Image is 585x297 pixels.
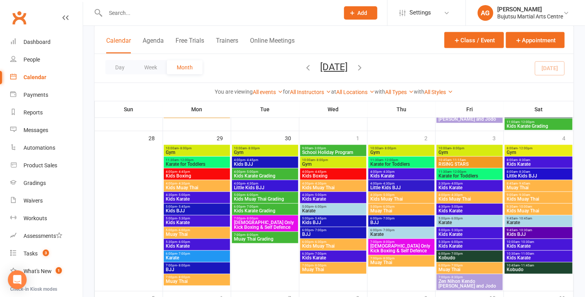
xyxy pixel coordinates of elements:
[165,252,228,256] span: 6:00pm
[149,131,163,144] div: 28
[234,174,297,178] span: Kids Karate Grading
[450,182,463,185] span: - 4:00pm
[383,158,398,162] span: - 12:00pm
[10,227,83,245] a: Assessments
[234,205,297,209] span: 6:00pm
[438,268,501,272] span: Muay Thai
[106,37,131,54] button: Calendar
[10,86,83,104] a: Payments
[165,217,228,221] span: 5:00pm
[165,276,228,279] span: 7:00pm
[370,194,433,197] span: 4:30pm
[382,257,395,261] span: - 8:00pm
[321,62,348,72] button: [DATE]
[382,194,395,197] span: - 5:00pm
[95,101,163,118] th: Sun
[370,209,433,214] span: Muay Thai
[450,194,463,197] span: - 4:30pm
[520,252,534,256] span: - 11:00am
[179,147,192,150] span: - 8:00pm
[436,101,504,118] th: Fri
[313,182,326,185] span: - 4:30pm
[506,174,571,178] span: Little Kids BJJ
[302,264,365,268] span: 7:00pm
[179,158,194,162] span: - 12:00pm
[370,229,433,232] span: 6:00pm
[302,252,365,256] span: 6:30pm
[370,174,433,178] span: Kids Karate
[56,267,62,274] span: 1
[165,241,228,244] span: 5:30pm
[245,158,258,162] span: - 4:45pm
[356,131,367,144] div: 1
[506,194,571,197] span: 9:00am
[383,147,396,150] span: - 8:00pm
[438,217,501,221] span: 5:00pm
[24,92,48,98] div: Payments
[234,217,297,221] span: 7:00pm
[450,252,463,256] span: - 7:00pm
[234,162,297,167] span: Kids BJJ
[24,250,38,257] div: Tasks
[216,37,238,54] button: Trainers
[24,145,55,151] div: Automations
[497,13,563,20] div: Bujutsu Martial Arts Centre
[302,241,365,244] span: 6:00pm
[165,256,228,261] span: Karate
[337,89,375,95] a: All Locations
[177,205,190,209] span: - 5:45pm
[370,241,433,244] span: 7:00pm
[506,209,571,214] span: Kids Muay Thai
[163,101,231,118] th: Mon
[253,89,283,95] a: All events
[302,232,365,237] span: BJJ
[165,268,228,272] span: BJJ
[9,8,29,27] a: Clubworx
[370,162,433,167] span: Karate for Toddlers
[176,37,204,54] button: Free Trials
[10,33,83,51] a: Dashboard
[250,37,295,54] button: Online Meetings
[438,244,501,249] span: Kids Karate
[370,150,433,155] span: Gym
[165,221,228,225] span: Kids Karate
[290,89,331,95] a: All Instructors
[450,217,463,221] span: - 6:00pm
[438,205,501,209] span: 4:30pm
[177,264,190,268] span: - 8:00pm
[234,197,297,202] span: Kids Muay Thai Grading
[165,205,228,209] span: 5:00pm
[302,197,365,202] span: Kids Karate
[409,4,431,22] span: Settings
[302,244,365,249] span: Kids Muay Thai
[370,170,433,174] span: 4:00pm
[177,229,190,232] span: - 6:00pm
[438,170,501,174] span: 11:30am
[386,89,414,95] a: All Types
[493,131,503,144] div: 3
[165,185,228,190] span: Kids Muay Thai
[234,234,297,237] span: 7:00pm
[313,205,326,209] span: - 6:00pm
[497,6,563,13] div: [PERSON_NAME]
[234,158,297,162] span: 4:00pm
[438,185,501,190] span: Kids Karate
[177,194,190,197] span: - 5:00pm
[450,205,463,209] span: - 5:00pm
[438,158,501,162] span: 10:45am
[518,217,532,221] span: - 10:45am
[506,241,571,244] span: 10:00am
[506,268,571,272] span: Kobudo
[10,157,83,174] a: Product Sales
[370,182,433,185] span: 4:00pm
[520,241,534,244] span: - 10:30am
[506,150,571,155] span: Gym
[245,205,258,209] span: - 7:00pm
[24,268,52,274] div: What's New
[506,158,571,162] span: 8:00am
[438,232,501,237] span: Kids Karate
[234,185,297,190] span: Little Kids BJJ
[165,279,228,284] span: Muay Thai
[506,32,565,48] button: Appointment
[283,89,290,95] strong: for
